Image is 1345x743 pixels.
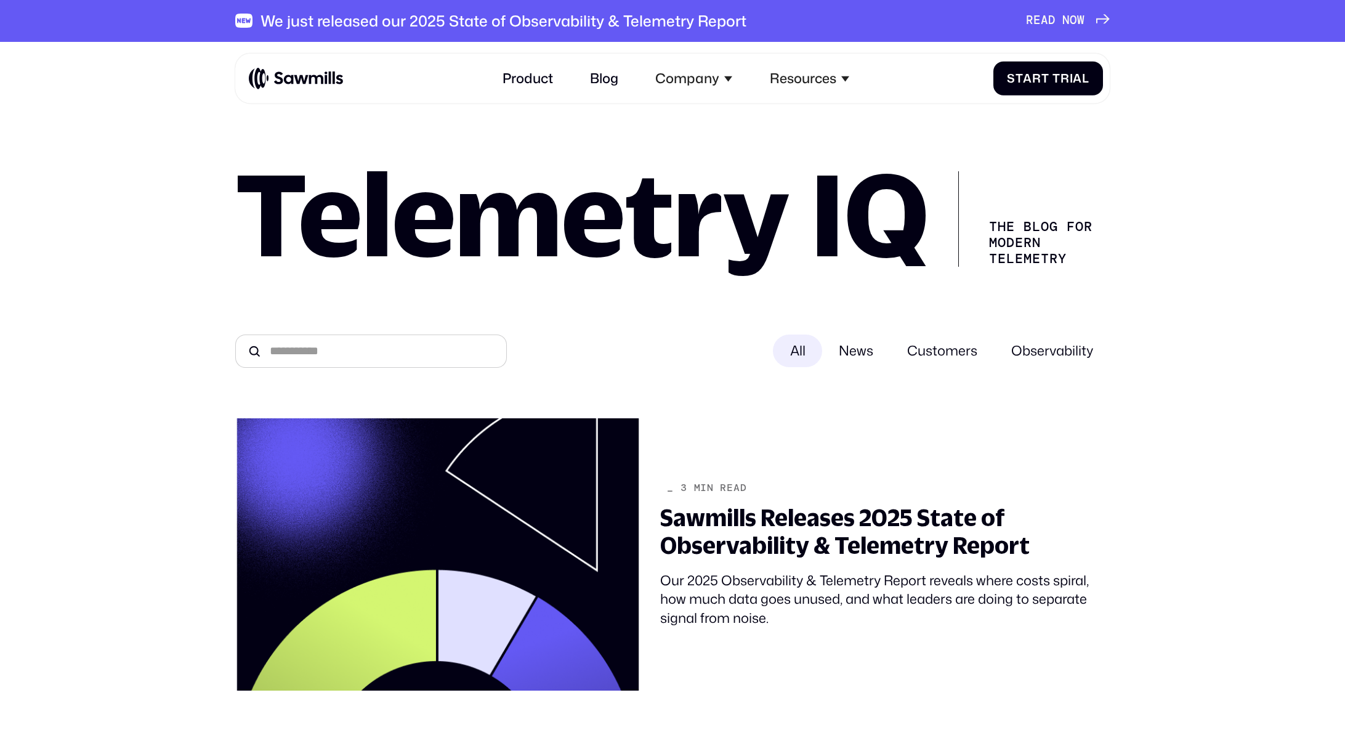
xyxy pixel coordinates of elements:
span: S [1007,71,1016,86]
span: Customers [891,335,995,367]
h1: Telemetry IQ [235,160,928,267]
span: A [1041,14,1048,28]
div: We just released our 2025 State of Observability & Telemetry Report [261,12,746,30]
span: t [1016,71,1024,86]
span: a [1023,71,1032,86]
div: Our 2025 Observability & Telemetry Report reveals where costs spiral, how much data goes unused, ... [660,571,1109,628]
a: Product [493,60,563,97]
span: Observability [994,335,1110,367]
span: News [822,335,891,367]
span: D [1048,14,1056,28]
span: T [1052,71,1060,86]
div: All [773,335,822,367]
div: min read [694,482,747,494]
span: i [1070,71,1073,86]
a: Blog [580,60,629,97]
div: Company [655,70,719,86]
div: _ [667,482,674,494]
span: l [1082,71,1089,86]
a: StartTrial [993,61,1103,95]
span: O [1070,14,1077,28]
a: _3min readSawmills Releases 2025 State of Observability & Telemetry ReportOur 2025 Observability ... [224,407,1121,702]
div: Resources [759,60,859,97]
span: a [1073,71,1082,86]
div: Company [645,60,743,97]
span: E [1033,14,1041,28]
span: t [1041,71,1049,86]
span: N [1062,14,1070,28]
span: R [1026,14,1033,28]
div: 3 [681,482,687,494]
form: All [235,335,1110,368]
span: r [1060,71,1070,86]
a: READNOW [1026,14,1110,28]
div: The Blog for Modern telemetry [958,171,1093,267]
span: W [1077,14,1084,28]
div: Resources [770,70,836,86]
span: r [1032,71,1041,86]
div: Sawmills Releases 2025 State of Observability & Telemetry Report [660,504,1109,559]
